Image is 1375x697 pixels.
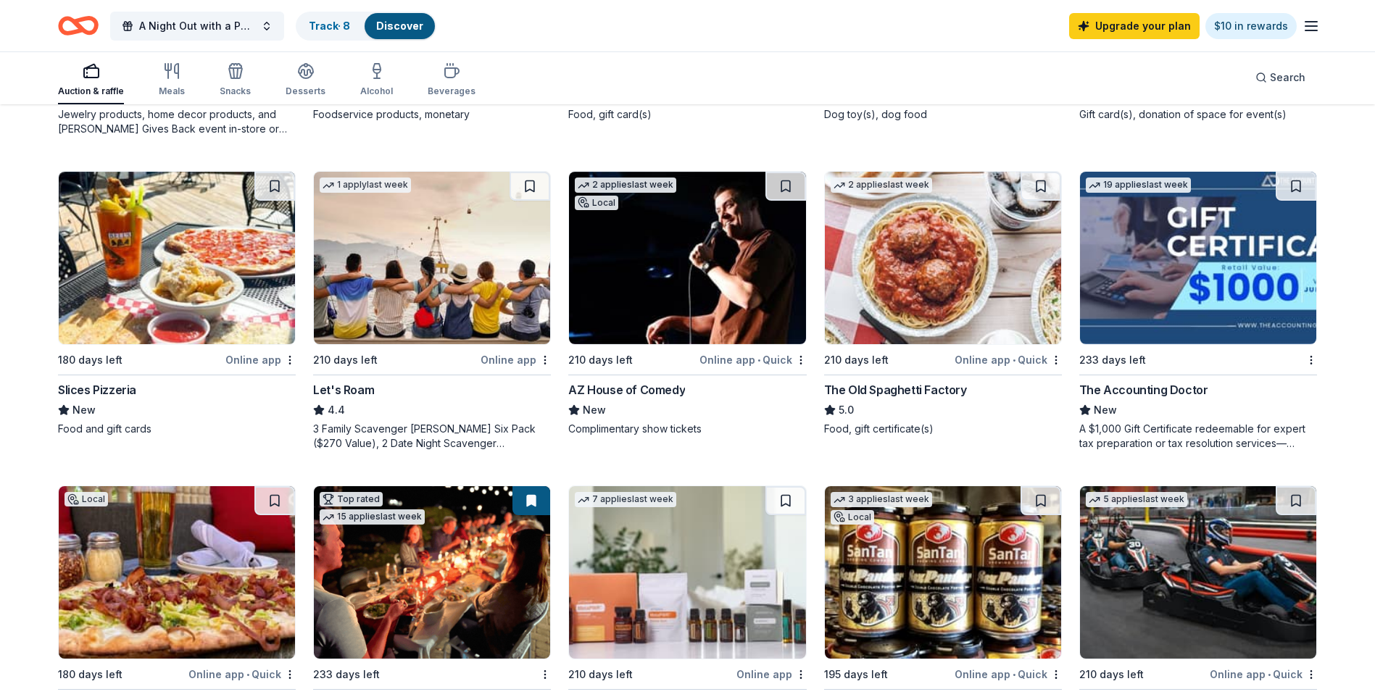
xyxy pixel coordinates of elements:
[1094,401,1117,419] span: New
[831,178,932,193] div: 2 applies last week
[575,492,676,507] div: 7 applies last week
[1079,351,1146,369] div: 233 days left
[757,354,760,366] span: •
[110,12,284,41] button: A Night Out with a Purpose: Inaugural BASIS Charter Schools Gala
[824,422,1062,436] div: Food, gift certificate(s)
[568,381,685,398] div: AZ House of Comedy
[428,57,475,104] button: Beverages
[286,57,325,104] button: Desserts
[568,666,633,683] div: 210 days left
[220,57,251,104] button: Snacks
[58,666,122,683] div: 180 days left
[159,85,185,97] div: Meals
[1080,486,1316,659] img: Image for K1 Speed
[72,401,96,419] span: New
[824,171,1062,436] a: Image for The Old Spaghetti Factory2 applieslast week210 days leftOnline app•QuickThe Old Spaghet...
[313,171,551,451] a: Image for Let's Roam1 applylast week210 days leftOnline appLet's Roam4.43 Family Scavenger [PERSO...
[1205,13,1297,39] a: $10 in rewards
[568,422,806,436] div: Complimentary show tickets
[246,669,249,680] span: •
[58,107,296,136] div: Jewelry products, home decor products, and [PERSON_NAME] Gives Back event in-store or online (or ...
[313,666,380,683] div: 233 days left
[955,665,1062,683] div: Online app Quick
[1080,172,1316,344] img: Image for The Accounting Doctor
[188,665,296,683] div: Online app Quick
[59,172,295,344] img: Image for Slices Pizzeria
[313,107,551,122] div: Foodservice products, monetary
[1244,63,1317,92] button: Search
[1079,107,1317,122] div: Gift card(s), donation of space for event(s)
[314,172,550,344] img: Image for Let's Roam
[58,85,124,97] div: Auction & raffle
[1079,422,1317,451] div: A $1,000 Gift Certificate redeemable for expert tax preparation or tax resolution services—recipi...
[1069,13,1200,39] a: Upgrade your plan
[1079,381,1208,398] div: The Accounting Doctor
[568,107,806,122] div: Food, gift card(s)
[58,381,136,398] div: Slices Pizzeria
[699,351,807,369] div: Online app Quick
[1268,669,1271,680] span: •
[309,20,350,32] a: Track· 8
[824,666,888,683] div: 195 days left
[314,486,550,659] img: Image for CookinGenie
[58,171,296,436] a: Image for Slices Pizzeria180 days leftOnline appSlices PizzeriaNewFood and gift cards
[296,12,436,41] button: Track· 8Discover
[825,172,1061,344] img: Image for The Old Spaghetti Factory
[220,85,251,97] div: Snacks
[58,422,296,436] div: Food and gift cards
[1079,666,1144,683] div: 210 days left
[360,85,393,97] div: Alcohol
[1086,492,1187,507] div: 5 applies last week
[736,665,807,683] div: Online app
[159,57,185,104] button: Meals
[1013,354,1015,366] span: •
[313,351,378,369] div: 210 days left
[1270,69,1305,86] span: Search
[568,171,806,436] a: Image for AZ House of Comedy2 applieslast weekLocal210 days leftOnline app•QuickAZ House of Comed...
[320,492,383,506] div: Top rated
[58,351,122,369] div: 180 days left
[824,107,1062,122] div: Dog toy(s), dog food
[1079,171,1317,451] a: Image for The Accounting Doctor19 applieslast week233 days leftThe Accounting DoctorNewA $1,000 G...
[320,178,411,193] div: 1 apply last week
[58,57,124,104] button: Auction & raffle
[328,401,345,419] span: 4.4
[286,85,325,97] div: Desserts
[428,85,475,97] div: Beverages
[139,17,255,35] span: A Night Out with a Purpose: Inaugural BASIS Charter Schools Gala
[313,422,551,451] div: 3 Family Scavenger [PERSON_NAME] Six Pack ($270 Value), 2 Date Night Scavenger [PERSON_NAME] Two ...
[824,351,889,369] div: 210 days left
[481,351,551,369] div: Online app
[313,381,374,398] div: Let's Roam
[1086,178,1191,193] div: 19 applies last week
[58,9,99,43] a: Home
[569,172,805,344] img: Image for AZ House of Comedy
[360,57,393,104] button: Alcohol
[955,351,1062,369] div: Online app Quick
[583,401,606,419] span: New
[568,351,633,369] div: 210 days left
[824,381,967,398] div: The Old Spaghetti Factory
[59,486,295,659] img: Image for Stone & Vine
[1013,669,1015,680] span: •
[65,492,108,506] div: Local
[320,509,425,525] div: 15 applies last week
[225,351,296,369] div: Online app
[825,486,1061,659] img: Image for SanTan Brewing Company
[831,492,932,507] div: 3 applies last week
[575,178,676,193] div: 2 applies last week
[569,486,805,659] img: Image for doTERRA
[575,196,618,210] div: Local
[831,510,874,525] div: Local
[1210,665,1317,683] div: Online app Quick
[839,401,854,419] span: 5.0
[376,20,423,32] a: Discover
